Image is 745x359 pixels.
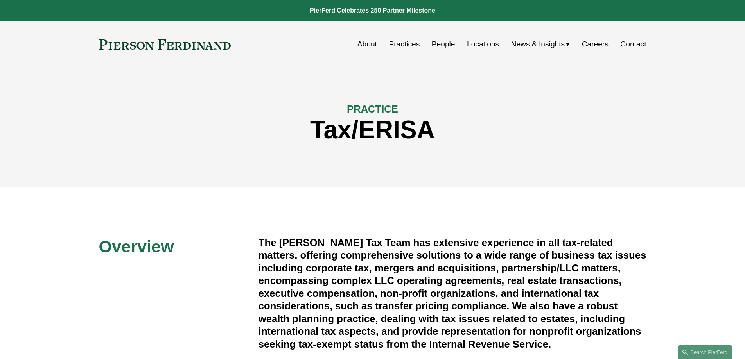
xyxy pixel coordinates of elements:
[678,345,732,359] a: Search this site
[357,37,377,52] a: About
[259,236,646,350] h4: The [PERSON_NAME] Tax Team has extensive experience in all tax-related matters, offering comprehe...
[511,38,565,51] span: News & Insights
[99,116,646,144] h1: Tax/ERISA
[467,37,499,52] a: Locations
[432,37,455,52] a: People
[620,37,646,52] a: Contact
[511,37,570,52] a: folder dropdown
[99,237,174,256] span: Overview
[582,37,609,52] a: Careers
[389,37,420,52] a: Practices
[347,104,398,114] span: PRACTICE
